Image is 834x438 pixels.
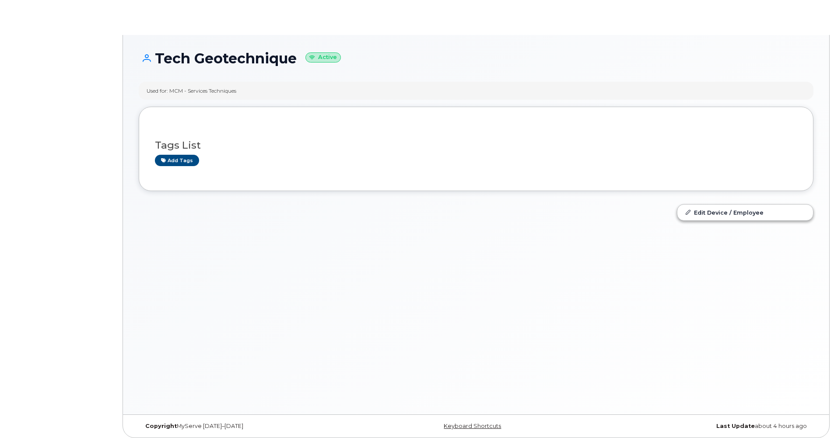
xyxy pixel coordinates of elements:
[147,87,236,94] div: Used for: MCM - Services Techniques
[139,51,813,66] h1: Tech Geotechnique
[305,52,341,63] small: Active
[716,423,755,429] strong: Last Update
[155,155,199,166] a: Add tags
[444,423,501,429] a: Keyboard Shortcuts
[677,205,813,220] a: Edit Device / Employee
[589,423,813,430] div: about 4 hours ago
[139,423,364,430] div: MyServe [DATE]–[DATE]
[145,423,177,429] strong: Copyright
[155,140,797,151] h3: Tags List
